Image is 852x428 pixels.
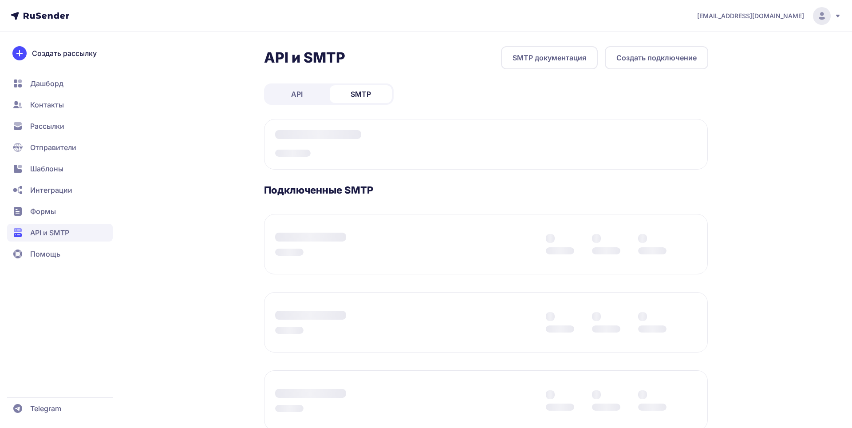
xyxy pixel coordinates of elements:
[291,89,303,99] span: API
[30,249,60,259] span: Помощь
[351,89,371,99] span: SMTP
[266,85,328,103] a: API
[32,48,97,59] span: Создать рассылку
[30,185,72,195] span: Интеграции
[30,403,61,414] span: Telegram
[30,227,69,238] span: API и SMTP
[697,12,804,20] span: [EMAIL_ADDRESS][DOMAIN_NAME]
[330,85,392,103] a: SMTP
[264,49,345,67] h2: API и SMTP
[605,46,708,69] button: Создать подключение
[30,121,64,131] span: Рассылки
[30,142,76,153] span: Отправители
[264,184,708,196] h3: Подключенные SMTP
[30,206,56,217] span: Формы
[7,400,113,417] a: Telegram
[30,99,64,110] span: Контакты
[501,46,598,69] a: SMTP документация
[30,163,63,174] span: Шаблоны
[30,78,63,89] span: Дашборд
